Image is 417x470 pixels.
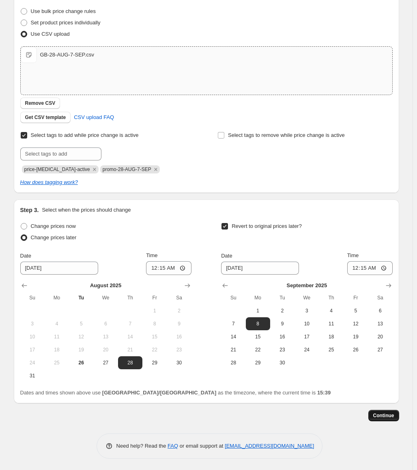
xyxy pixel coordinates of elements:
input: Select tags to add [20,147,101,160]
span: 7 [121,321,139,327]
th: Tuesday [69,291,93,304]
span: 21 [224,347,242,353]
button: Sunday September 21 2025 [221,343,245,356]
span: 29 [249,360,267,366]
button: Thursday August 21 2025 [118,343,142,356]
th: Thursday [319,291,343,304]
button: Friday September 19 2025 [344,330,368,343]
button: Tuesday August 19 2025 [69,343,93,356]
span: 1 [146,308,163,314]
span: 18 [48,347,66,353]
span: 19 [72,347,90,353]
span: 10 [298,321,316,327]
span: 8 [249,321,267,327]
th: Friday [142,291,167,304]
span: Need help? Read the [116,443,168,449]
button: Sunday August 24 2025 [20,356,45,369]
span: 11 [48,334,66,340]
button: Saturday August 9 2025 [167,317,191,330]
th: Sunday [20,291,45,304]
span: 29 [146,360,163,366]
span: Use bulk price change rules [31,8,96,14]
span: Tu [72,295,90,301]
span: 23 [273,347,291,353]
button: Thursday September 4 2025 [319,304,343,317]
span: 16 [273,334,291,340]
button: Wednesday August 27 2025 [93,356,118,369]
button: Tuesday September 23 2025 [270,343,294,356]
span: 27 [371,347,389,353]
th: Friday [344,291,368,304]
span: 25 [322,347,340,353]
th: Saturday [368,291,392,304]
span: 12 [347,321,365,327]
button: Tuesday August 12 2025 [69,330,93,343]
span: 25 [48,360,66,366]
button: Tuesday August 5 2025 [69,317,93,330]
span: We [97,295,114,301]
button: Friday August 29 2025 [142,356,167,369]
button: Wednesday September 17 2025 [294,330,319,343]
button: Sunday September 28 2025 [221,356,245,369]
span: 3 [298,308,316,314]
button: Monday August 25 2025 [45,356,69,369]
span: Su [224,295,242,301]
button: Tuesday September 2 2025 [270,304,294,317]
th: Wednesday [93,291,118,304]
span: price-change-job-active [24,167,90,172]
span: 5 [347,308,365,314]
button: Friday August 15 2025 [142,330,167,343]
span: Use CSV upload [31,31,70,37]
span: Get CSV template [25,114,66,121]
span: 6 [97,321,114,327]
span: Continue [373,412,394,419]
button: Wednesday September 24 2025 [294,343,319,356]
b: [GEOGRAPHIC_DATA]/[GEOGRAPHIC_DATA] [102,390,216,396]
button: Sunday August 10 2025 [20,330,45,343]
th: Sunday [221,291,245,304]
span: 10 [24,334,41,340]
button: Friday September 5 2025 [344,304,368,317]
span: 6 [371,308,389,314]
span: 26 [72,360,90,366]
button: Monday September 15 2025 [246,330,270,343]
button: Monday August 11 2025 [45,330,69,343]
button: Saturday September 13 2025 [368,317,392,330]
button: Wednesday September 10 2025 [294,317,319,330]
span: Dates and times shown above use as the timezone, where the current time is [20,390,331,396]
button: Wednesday August 20 2025 [93,343,118,356]
span: Change prices now [31,223,76,229]
button: Remove CSV [20,97,60,109]
span: Tu [273,295,291,301]
span: 4 [322,308,340,314]
button: Wednesday August 13 2025 [93,330,118,343]
span: 26 [347,347,365,353]
button: Monday September 1 2025 [246,304,270,317]
span: Change prices later [31,234,77,240]
span: 17 [298,334,316,340]
button: Saturday September 6 2025 [368,304,392,317]
span: 30 [170,360,188,366]
span: Remove CSV [25,100,56,106]
button: Sunday August 31 2025 [20,369,45,382]
th: Tuesday [270,291,294,304]
button: Saturday September 27 2025 [368,343,392,356]
th: Thursday [118,291,142,304]
button: Saturday September 20 2025 [368,330,392,343]
button: Wednesday September 3 2025 [294,304,319,317]
span: Date [221,253,232,259]
span: Fr [347,295,365,301]
span: 22 [249,347,267,353]
th: Monday [246,291,270,304]
a: FAQ [168,443,178,449]
button: Monday September 22 2025 [246,343,270,356]
span: 17 [24,347,41,353]
span: Sa [371,295,389,301]
div: GB-28-AUG-7-SEP.csv [40,51,94,59]
span: Mo [48,295,66,301]
a: [EMAIL_ADDRESS][DOMAIN_NAME] [225,443,314,449]
span: 27 [97,360,114,366]
th: Wednesday [294,291,319,304]
button: Thursday September 25 2025 [319,343,343,356]
span: Time [347,252,359,258]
